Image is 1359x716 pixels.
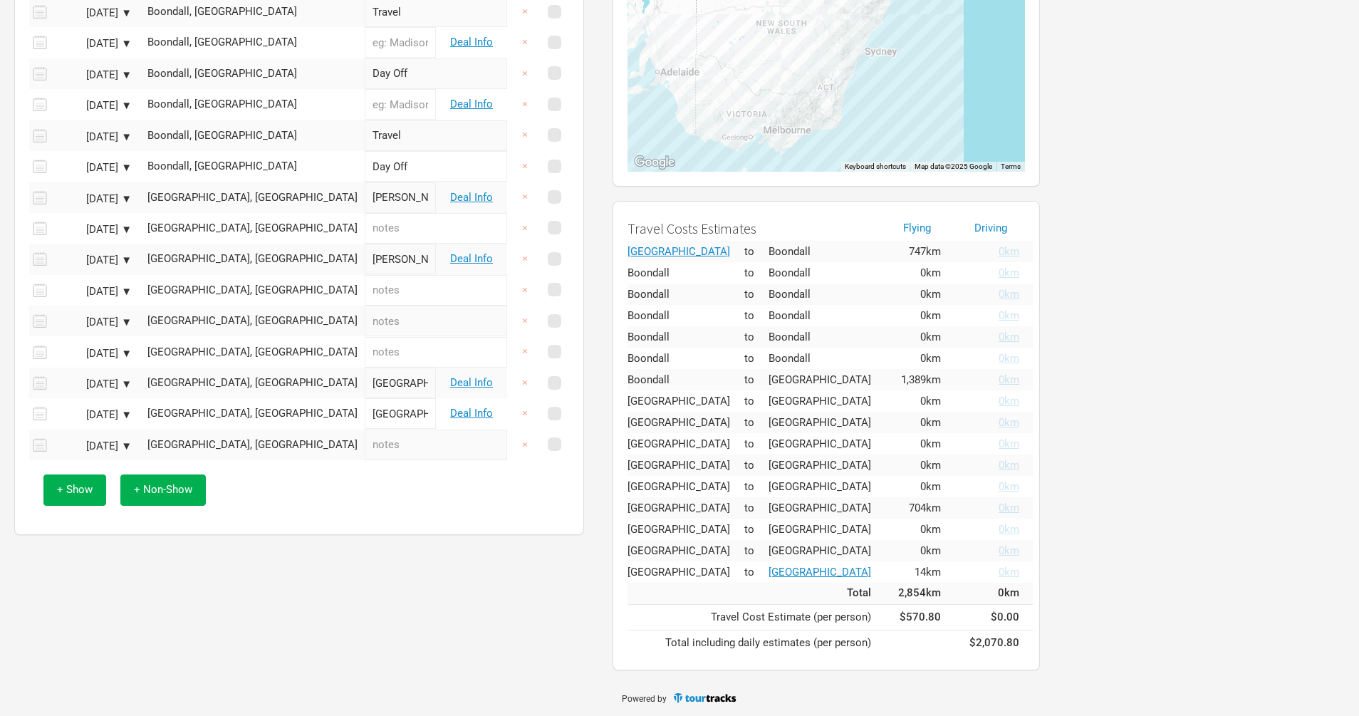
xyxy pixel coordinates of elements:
span: 0km [999,352,1019,365]
a: Change Travel Calculation Type To Driving [955,247,1019,257]
td: Boondall [628,369,744,390]
input: Qudos Bank Arena [365,368,436,398]
a: Change Travel Calculation Type To Driving [955,546,1019,556]
td: 0km [955,583,1033,604]
input: Day Off [365,151,507,182]
input: notes [365,275,507,306]
a: Change Travel Calculation Type To Driving [955,482,1019,492]
td: to [744,241,769,262]
div: [DATE] ▼ [53,162,132,173]
div: Boondall, Australia [147,68,358,79]
td: [GEOGRAPHIC_DATA] [628,476,744,497]
span: 747km [909,245,941,258]
td: [GEOGRAPHIC_DATA] [769,455,885,476]
a: Change Travel Calculation Type To Driving [955,524,1019,535]
span: + Show [57,483,93,496]
td: [GEOGRAPHIC_DATA] [628,433,744,455]
span: 0km [920,395,941,408]
td: to [744,561,769,583]
div: [DATE] ▼ [53,194,132,204]
td: Boondall [769,326,885,348]
div: [DATE] ▼ [53,410,132,420]
button: × [509,275,541,306]
a: Change Travel Calculation Type To Driving [955,503,1019,514]
div: [DATE] ▼ [53,286,132,297]
td: to [744,390,769,412]
td: Boondall [628,305,744,326]
span: 0km [999,502,1019,514]
input: Rod Laver Arena [365,244,436,274]
a: Change Travel Calculation Type To Driving [955,396,1019,407]
td: to [744,262,769,284]
span: 0km [999,395,1019,408]
span: 0km [999,309,1019,322]
div: Boondall, Australia [147,99,358,110]
strong: $0.00 [991,611,1019,623]
div: Boondall, Australia [147,6,358,17]
a: Change Travel Calculation Type To Driving [955,460,1019,471]
a: Change Travel Calculation Type To Driving [955,417,1019,428]
strong: $570.80 [900,611,941,623]
button: × [509,120,541,150]
span: 0km [920,544,941,557]
div: [DATE] ▼ [53,224,132,235]
td: Total [628,583,885,604]
td: to [744,284,769,305]
h2: Travel Costs Estimates [628,221,871,237]
span: 0km [999,331,1019,343]
td: to [744,476,769,497]
div: [DATE] ▼ [53,8,132,19]
div: Melbourne, Australia [147,285,358,296]
span: 0km [999,288,1019,301]
div: Sydney, Australia [769,567,871,578]
td: [GEOGRAPHIC_DATA] [769,369,885,390]
button: × [509,89,541,120]
a: Change Travel Calculation Type To Driving [955,332,1019,343]
a: Driving [974,222,1007,234]
button: Keyboard shortcuts [845,162,906,172]
span: 0km [920,459,941,472]
input: eg: Madison Square Garden [365,89,436,120]
input: notes [365,337,507,368]
td: Boondall [769,241,885,262]
span: + Non-Show [134,483,192,496]
button: × [509,244,541,274]
div: Sydney Olympic Park, Australia [147,440,358,450]
button: × [509,213,541,244]
td: Boondall [628,326,744,348]
button: + Non-Show [120,474,206,505]
button: × [509,182,541,212]
button: + Show [43,474,106,505]
td: to [744,412,769,433]
span: 0km [920,352,941,365]
span: 0km [920,480,941,493]
input: notes [365,306,507,336]
span: 0km [999,566,1019,578]
td: to [744,497,769,519]
div: [DATE] ▼ [53,132,132,142]
div: [DATE] ▼ [53,348,132,359]
td: to [744,305,769,326]
div: Sydney Olympic Park, Australia [147,408,358,419]
div: Melbourne, Australia [147,254,358,264]
div: Melbourne, Australia [147,347,358,358]
a: Change Travel Calculation Type To Driving [955,289,1019,300]
div: , Sydney, Australia [859,48,865,54]
button: × [509,398,541,429]
button: × [509,430,541,460]
td: Total including daily estimates (per person) [628,630,885,655]
a: Deal Info [450,191,493,204]
button: × [509,27,541,58]
a: Change Travel Calculation Type To Driving [955,311,1019,321]
span: 0km [999,544,1019,557]
td: [GEOGRAPHIC_DATA] [628,455,744,476]
div: [DATE] ▼ [53,255,132,266]
td: [GEOGRAPHIC_DATA] [769,412,885,433]
td: to [744,433,769,455]
a: Deal Info [450,252,493,265]
td: [GEOGRAPHIC_DATA] [769,390,885,412]
div: Melbourne, Australia [147,192,358,203]
td: [GEOGRAPHIC_DATA] [628,540,744,561]
td: Boondall [769,348,885,369]
a: Terms [1001,162,1021,170]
